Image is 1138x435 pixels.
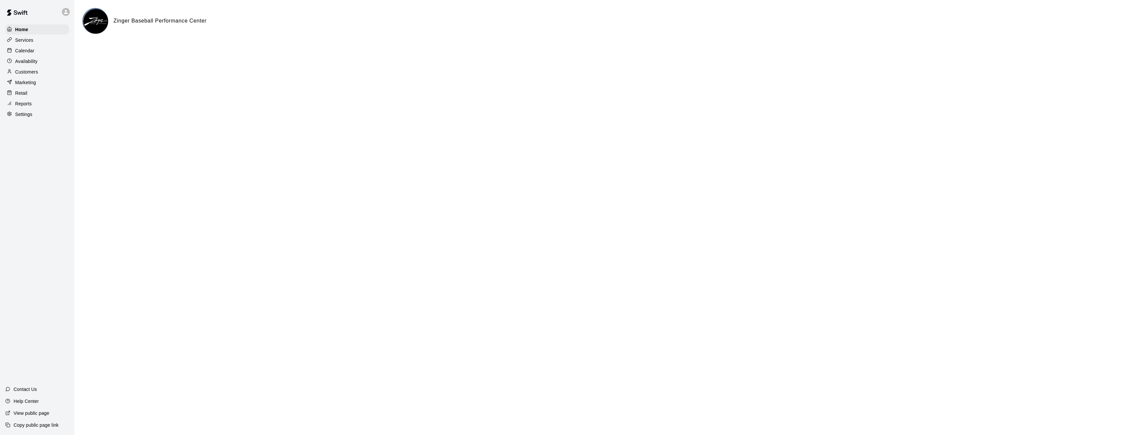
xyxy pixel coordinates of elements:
[113,17,206,25] h6: Zinger Baseball Performance Center
[15,47,34,54] p: Calendar
[14,422,59,428] p: Copy public page link
[5,88,69,98] a: Retail
[15,111,32,118] p: Settings
[15,100,32,107] p: Reports
[15,90,27,96] p: Retail
[14,386,37,393] p: Contact Us
[15,79,36,86] p: Marketing
[15,58,38,65] p: Availability
[15,37,33,43] p: Services
[5,35,69,45] a: Services
[5,25,69,34] a: Home
[5,78,69,87] a: Marketing
[15,26,28,33] p: Home
[5,109,69,119] a: Settings
[83,9,108,34] img: Zinger Baseball Performance Center logo
[5,99,69,109] a: Reports
[14,410,49,416] p: View public page
[15,69,38,75] p: Customers
[5,67,69,77] a: Customers
[5,56,69,66] a: Availability
[5,46,69,56] a: Calendar
[14,398,39,405] p: Help Center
